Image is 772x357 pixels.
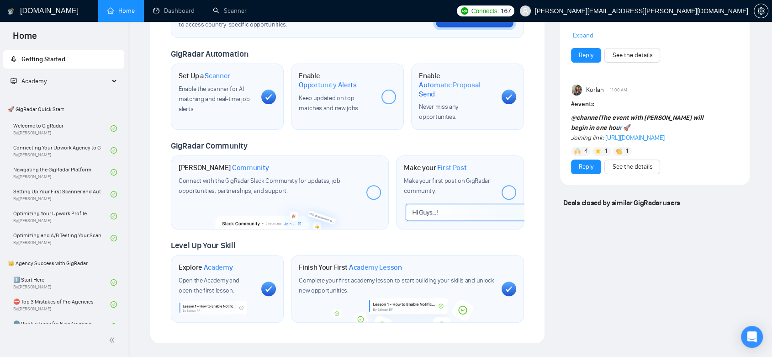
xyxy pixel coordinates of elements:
a: homeHome [107,7,135,15]
span: Connect with the GigRadar Slack Community for updates, job opportunities, partnerships, and support. [179,177,340,195]
h1: Finish Your First [299,263,402,272]
img: 🌟 [595,148,601,155]
span: Getting Started [21,55,65,63]
span: Academy Lesson [349,263,402,272]
strong: The event with [PERSON_NAME] will begin in one hou [571,114,703,132]
h1: Enable [419,71,494,98]
h1: # events [571,99,739,109]
h1: Explore [179,263,233,272]
span: double-left [109,336,118,345]
span: First Post [437,163,466,172]
span: Complete your first academy lesson to start building your skills and unlock new opportunities. [299,277,494,294]
div: Open Intercom Messenger [741,326,763,348]
span: Make your first post on GigRadar community. [404,177,490,195]
span: 👑 Agency Success with GigRadar [4,254,123,272]
span: check-circle [111,147,117,154]
span: Academy [204,263,233,272]
span: 1 [626,147,628,156]
a: 1️⃣ Start HereBy[PERSON_NAME] [13,272,111,293]
h1: Enable [299,71,374,89]
span: Open the Academy and open the first lesson. [179,277,239,294]
a: Connecting Your Upwork Agency to GigRadarBy[PERSON_NAME] [13,140,111,160]
a: setting [754,7,768,15]
span: fund-projection-screen [11,78,17,84]
span: check-circle [111,279,117,286]
span: Opportunity Alerts [299,80,357,90]
span: 🚀 GigRadar Quick Start [4,100,123,118]
a: dashboardDashboard [153,7,195,15]
span: 🚀 [623,124,630,132]
span: 1 [605,147,607,156]
a: Optimizing and A/B Testing Your Scanner for Better ResultsBy[PERSON_NAME] [13,228,111,248]
a: See the details [612,162,652,172]
span: Enable the scanner for AI matching and real-time job alerts. [179,85,249,113]
a: r [619,124,621,132]
span: Korlan [586,85,604,95]
img: slackcommunity-bg.png [215,198,345,229]
span: 4 [584,147,588,156]
span: rocket [11,56,17,62]
span: check-circle [111,323,117,330]
h1: Make your [404,163,466,172]
a: Reply [579,162,593,172]
img: 👏 [616,148,622,155]
span: Community [232,163,269,172]
button: Reply [571,48,601,63]
span: Academy [21,77,47,85]
span: check-circle [111,235,117,241]
img: logo [8,4,14,19]
span: check-circle [111,301,117,308]
span: Deals closed by similar GigRadar users [560,195,683,211]
span: check-circle [111,191,117,197]
a: Welcome to GigRadarBy[PERSON_NAME] [13,118,111,139]
span: Keep updated on top matches and new jobs. [299,94,360,112]
span: GigRadar Community [171,141,248,151]
a: Reply [579,50,593,60]
span: check-circle [111,169,117,176]
img: 🙌 [574,148,581,155]
a: Setting Up Your First Scanner and Auto-BidderBy[PERSON_NAME] [13,184,111,204]
span: Expand [573,32,593,39]
img: upwork-logo.png [461,7,468,15]
a: Optimizing Your Upwork ProfileBy[PERSON_NAME] [13,206,111,226]
em: Joining link: [571,134,603,142]
span: GigRadar Automation [171,49,248,59]
span: user [522,8,529,14]
span: Level Up Your Skill [171,240,235,250]
img: Korlan [572,85,583,96]
h1: [PERSON_NAME] [179,163,269,172]
span: check-circle [111,213,117,219]
h1: Set Up a [179,71,230,80]
a: ⛔ Top 3 Mistakes of Pro AgenciesBy[PERSON_NAME] [13,294,111,314]
button: See the details [604,160,660,174]
a: See the details [612,50,652,60]
a: Navigating the GigRadar PlatformBy[PERSON_NAME] [13,162,111,182]
span: 11:00 AM [610,86,627,94]
span: Never miss any opportunities. [419,103,458,121]
li: Getting Started [3,50,124,69]
span: check-circle [111,125,117,132]
span: Scanner [205,71,230,80]
a: 🌚 Rookie Traps for New Agencies [13,316,111,336]
span: 167 [501,6,511,16]
span: Home [5,29,44,48]
button: setting [754,4,768,18]
a: [URL][DOMAIN_NAME] [605,134,664,142]
button: Reply [571,160,601,174]
span: @channel [571,114,600,122]
a: searchScanner [213,7,247,15]
span: Automatic Proposal Send [419,80,494,98]
span: Connects: [471,6,499,16]
button: See the details [604,48,660,63]
span: Academy [11,77,47,85]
